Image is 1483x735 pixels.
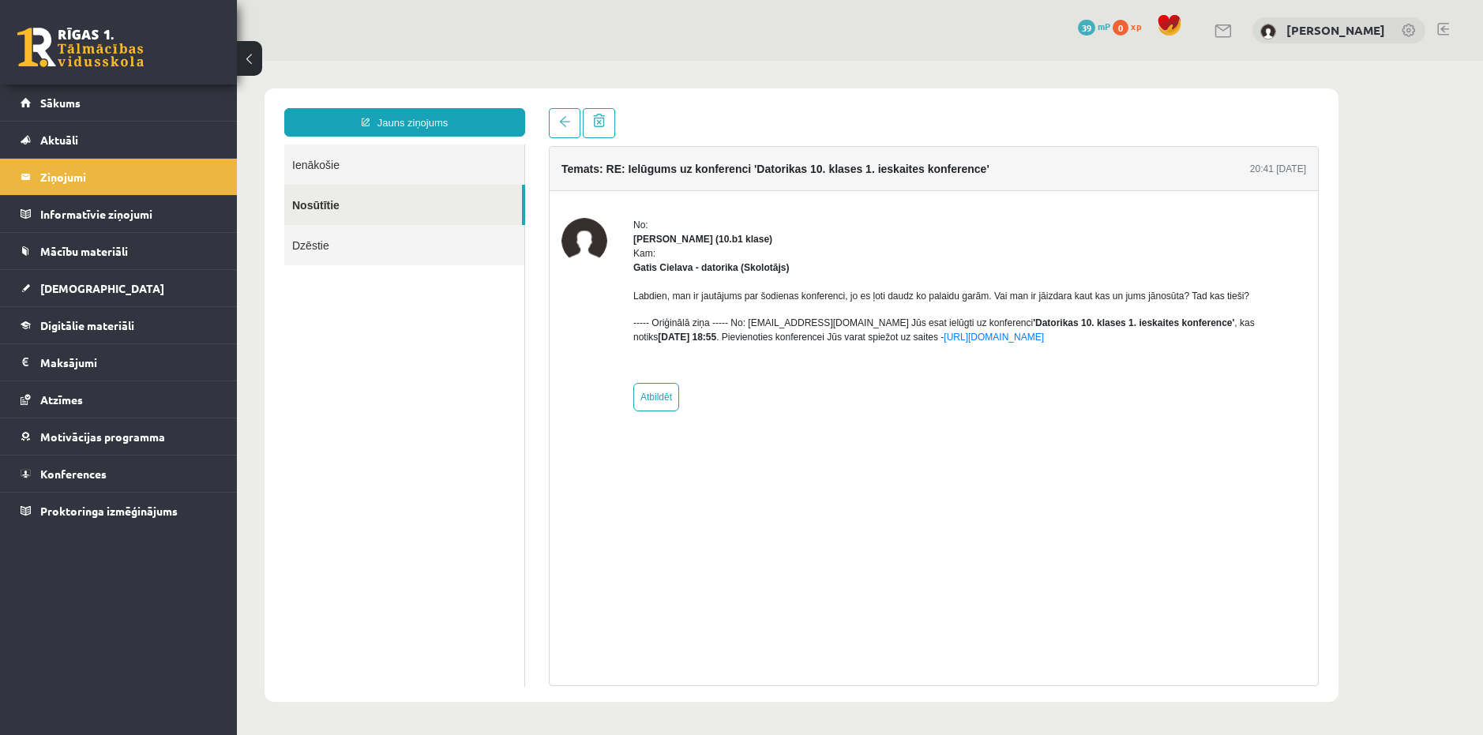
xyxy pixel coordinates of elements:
a: [URL][DOMAIN_NAME] [707,271,807,282]
a: [DEMOGRAPHIC_DATA] [21,270,217,306]
p: ----- Oriģinālā ziņa ----- No: [EMAIL_ADDRESS][DOMAIN_NAME] Jūs esat ielūgti uz konferenci , kas ... [396,255,1069,283]
legend: Informatīvie ziņojumi [40,196,217,232]
a: Atbildēt [396,322,442,351]
b: [DATE] 18:55 [421,271,479,282]
a: 39 mP [1078,20,1110,32]
img: Vitālijs Čugunovs [325,157,370,203]
span: Digitālie materiāli [40,318,134,332]
h4: Temats: RE: Ielūgums uz konferenci 'Datorikas 10. klases 1. ieskaites konference' [325,102,753,114]
a: Motivācijas programma [21,418,217,455]
span: Motivācijas programma [40,429,165,444]
a: Ienākošie [47,84,287,124]
a: Aktuāli [21,122,217,158]
span: Sākums [40,96,81,110]
div: 20:41 [DATE] [1013,101,1069,115]
span: Mācību materiāli [40,244,128,258]
b: 'Datorikas 10. klases 1. ieskaites konference' [796,257,997,268]
img: Vitālijs Čugunovs [1260,24,1276,39]
a: Proktoringa izmēģinājums [21,493,217,529]
div: No: [396,157,1069,171]
div: Kam: [396,186,1069,214]
a: Nosūtītie [47,124,285,164]
span: [DEMOGRAPHIC_DATA] [40,281,164,295]
span: Atzīmes [40,392,83,407]
a: Dzēstie [47,164,287,204]
a: Maksājumi [21,344,217,381]
strong: Gatis Cielava - datorika (Skolotājs) [396,201,552,212]
a: Mācību materiāli [21,233,217,269]
a: Ziņojumi [21,159,217,195]
a: Atzīmes [21,381,217,418]
a: Sākums [21,84,217,121]
span: 0 [1113,20,1128,36]
a: 0 xp [1113,20,1149,32]
a: Rīgas 1. Tālmācības vidusskola [17,28,144,67]
legend: Maksājumi [40,344,217,381]
span: Konferences [40,467,107,481]
span: 39 [1078,20,1095,36]
a: Informatīvie ziņojumi [21,196,217,232]
span: mP [1098,20,1110,32]
a: Konferences [21,456,217,492]
span: Aktuāli [40,133,78,147]
span: xp [1131,20,1141,32]
strong: [PERSON_NAME] (10.b1 klase) [396,173,535,184]
a: [PERSON_NAME] [1286,22,1385,38]
p: Labdien, man ir jautājums par šodienas konferenci, jo es ļoti daudz ko palaidu garām. Vai man ir ... [396,228,1069,242]
a: Jauns ziņojums [47,47,288,76]
legend: Ziņojumi [40,159,217,195]
a: Digitālie materiāli [21,307,217,343]
span: Proktoringa izmēģinājums [40,504,178,518]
